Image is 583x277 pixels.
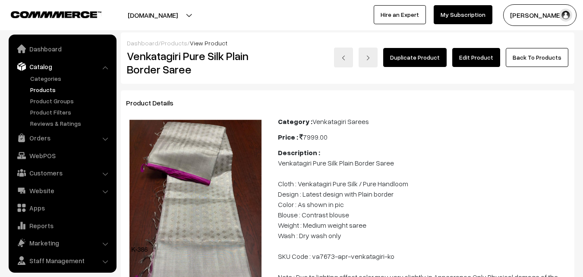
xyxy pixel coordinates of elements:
[11,9,86,19] a: COMMMERCE
[506,48,568,67] a: Back To Products
[452,48,500,67] a: Edit Product
[278,133,298,141] b: Price :
[28,96,113,105] a: Product Groups
[98,4,208,26] button: [DOMAIN_NAME]
[127,39,158,47] a: Dashboard
[11,41,113,57] a: Dashboard
[11,165,113,181] a: Customers
[278,116,569,127] div: Venkatagiri Sarees
[11,253,113,268] a: Staff Management
[28,108,113,117] a: Product Filters
[127,38,568,48] div: / /
[278,132,569,142] div: 7999.00
[11,59,113,74] a: Catalog
[11,200,113,216] a: Apps
[127,49,265,76] h2: Venkatagiri Pure Silk Plain Border Saree
[28,85,113,94] a: Products
[11,235,113,251] a: Marketing
[161,39,187,47] a: Products
[366,55,371,60] img: right-arrow.png
[28,74,113,83] a: Categories
[434,5,492,24] a: My Subscription
[11,218,113,233] a: Reports
[383,48,447,67] a: Duplicate Product
[341,55,346,60] img: left-arrow.png
[11,11,101,18] img: COMMMERCE
[559,9,572,22] img: user
[278,117,312,126] b: Category :
[190,39,227,47] span: View Product
[11,130,113,146] a: Orders
[28,119,113,128] a: Reviews & Ratings
[374,5,426,24] a: Hire an Expert
[11,183,113,198] a: Website
[278,148,320,157] b: Description :
[126,99,184,107] span: Product Details
[503,4,577,26] button: [PERSON_NAME]
[11,148,113,163] a: WebPOS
